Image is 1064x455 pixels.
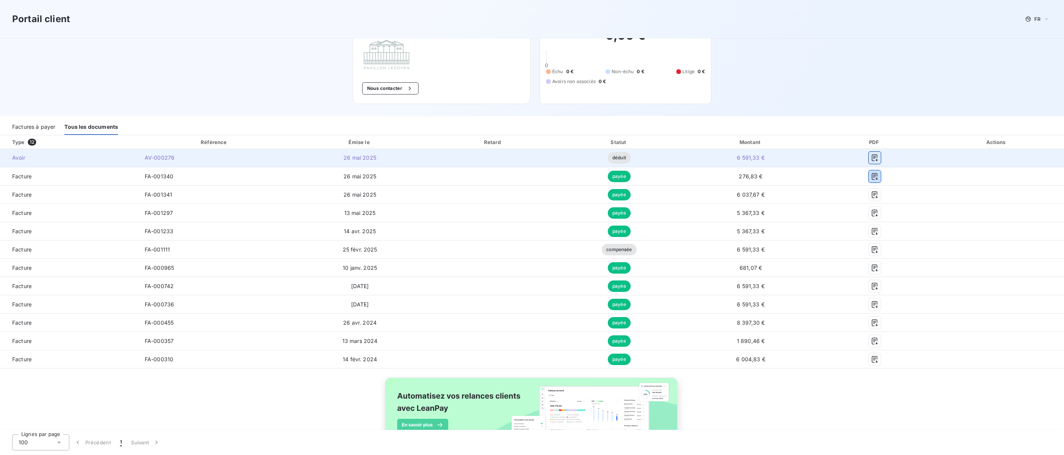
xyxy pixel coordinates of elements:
span: 276,83 € [739,173,762,179]
div: Montant [683,138,818,146]
span: 5 367,33 € [737,228,765,234]
span: Facture [6,264,133,272]
span: 26 mai 2025 [343,173,376,179]
span: compensée [602,244,636,255]
button: Suivant [126,434,165,450]
span: Facture [6,209,133,217]
span: 26 avr. 2024 [343,319,377,326]
div: Émise le [292,138,428,146]
span: 6 591,33 € [737,246,765,253]
span: 6 591,33 € [737,301,765,308]
span: FA-000736 [145,301,174,308]
span: 25 févr. 2025 [343,246,377,253]
span: 0 [545,62,548,68]
h2: 0,00 € [546,28,705,51]
div: Actions [931,138,1062,146]
div: Référence [201,139,227,145]
span: payée [608,226,631,237]
span: 14 févr. 2024 [343,356,377,362]
h3: Portail client [12,12,70,26]
div: Type [8,138,137,146]
div: PDF [822,138,928,146]
span: 8 397,30 € [737,319,765,326]
span: déduit [608,152,631,163]
div: Statut [558,138,680,146]
span: 6 004,83 € [736,356,765,362]
span: 14 avr. 2025 [344,228,376,234]
div: Retard [431,138,555,146]
span: 0 € [599,78,606,85]
span: payée [608,262,631,274]
span: AV-000276 [145,154,174,161]
span: payée [608,354,631,365]
span: 6 591,33 € [737,154,765,161]
span: Avoir [6,154,133,162]
span: FA-000965 [145,264,174,271]
span: payée [608,335,631,347]
span: Facture [6,227,133,235]
span: 26 mai 2025 [343,191,376,198]
span: 10 janv. 2025 [343,264,377,271]
span: 13 mai 2025 [344,210,376,216]
span: 1 [120,439,122,446]
span: 13 mars 2024 [342,338,378,344]
span: FA-000742 [145,283,174,289]
img: Company logo [362,40,411,70]
span: Échu [552,68,563,75]
span: Litige [682,68,695,75]
span: FR [1034,16,1040,22]
span: Facture [6,337,133,345]
span: Facture [6,173,133,180]
span: FA-001297 [145,210,173,216]
span: payée [608,280,631,292]
span: payée [608,207,631,219]
button: 1 [115,434,126,450]
span: 6 591,33 € [737,283,765,289]
span: payée [608,189,631,200]
span: Facture [6,319,133,327]
span: 5 367,33 € [737,210,765,216]
span: 0 € [637,68,644,75]
span: payée [608,299,631,310]
span: FA-001233 [145,228,173,234]
span: Non-échu [612,68,634,75]
span: FA-001341 [145,191,172,198]
span: FA-001111 [145,246,170,253]
span: 26 mai 2025 [343,154,376,161]
span: 681,07 € [740,264,762,271]
span: Facture [6,282,133,290]
span: [DATE] [351,301,369,308]
span: [DATE] [351,283,369,289]
span: 1 890,46 € [737,338,765,344]
span: Facture [6,191,133,199]
span: Facture [6,246,133,253]
span: FA-000357 [145,338,174,344]
span: 12 [28,139,36,146]
button: Nous contacter [362,82,419,95]
span: payée [608,171,631,182]
span: Avoirs non associés [552,78,596,85]
span: Facture [6,301,133,308]
span: 0 € [698,68,705,75]
div: Factures à payer [12,119,55,135]
span: 6 037,67 € [737,191,765,198]
span: 100 [19,439,28,446]
span: FA-000310 [145,356,173,362]
span: FA-000455 [145,319,174,326]
button: Précédent [69,434,115,450]
span: FA-001340 [145,173,173,179]
div: Tous les documents [64,119,118,135]
span: 0 € [566,68,574,75]
span: payée [608,317,631,328]
span: Facture [6,356,133,363]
